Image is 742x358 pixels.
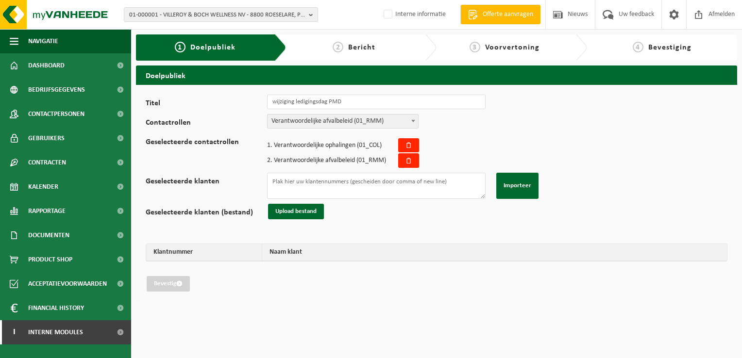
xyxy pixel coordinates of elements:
span: Verantwoordelijke afvalbeleid (01_RMM) [267,114,419,129]
button: Importeer [496,173,539,199]
label: Contactrollen [146,119,267,129]
span: 1 [267,142,270,149]
th: Klantnummer [146,244,262,261]
a: Offerte aanvragen [460,5,540,24]
span: Doelpubliek [190,44,236,51]
label: Titel [146,99,267,109]
span: . Verantwoordelijke afvalbeleid (01_RMM) [267,157,386,164]
span: Navigatie [28,29,58,53]
span: Bericht [348,44,375,51]
span: Bevestiging [648,44,691,51]
span: Contracten [28,150,66,175]
label: Geselecteerde klanten [146,178,267,199]
span: 2 [267,157,270,164]
span: Rapportage [28,199,66,223]
span: Financial History [28,296,84,320]
span: Gebruikers [28,126,65,150]
span: 4 [633,42,643,52]
span: Documenten [28,223,69,247]
span: Dashboard [28,53,65,78]
span: . Verantwoordelijke ophalingen (01_COL) [267,142,382,149]
span: Interne modules [28,320,83,344]
span: 3 [470,42,480,52]
span: Voorvertoning [485,44,540,51]
label: Interne informatie [382,7,446,22]
span: Kalender [28,175,58,199]
label: Geselecteerde klanten (bestand) [146,209,267,219]
button: 01-000001 - VILLEROY & BOCH WELLNESS NV - 8800 ROESELARE, POPULIERSTRAAT 1 [124,7,318,22]
span: 1 [175,42,185,52]
button: Upload bestand [268,204,324,219]
span: Verantwoordelijke afvalbeleid (01_RMM) [268,114,418,128]
button: Bevestig [147,276,190,292]
span: I [10,320,18,344]
span: 2 [333,42,343,52]
label: Geselecteerde contactrollen [146,138,267,168]
span: 01-000001 - VILLEROY & BOCH WELLNESS NV - 8800 ROESELARE, POPULIERSTRAAT 1 [129,8,305,22]
h2: Doelpubliek [136,65,737,84]
span: Acceptatievoorwaarden [28,272,107,296]
th: Naam klant [262,244,727,261]
span: Product Shop [28,247,72,272]
span: Bedrijfsgegevens [28,78,85,102]
span: Contactpersonen [28,102,84,126]
span: Offerte aanvragen [480,10,536,19]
